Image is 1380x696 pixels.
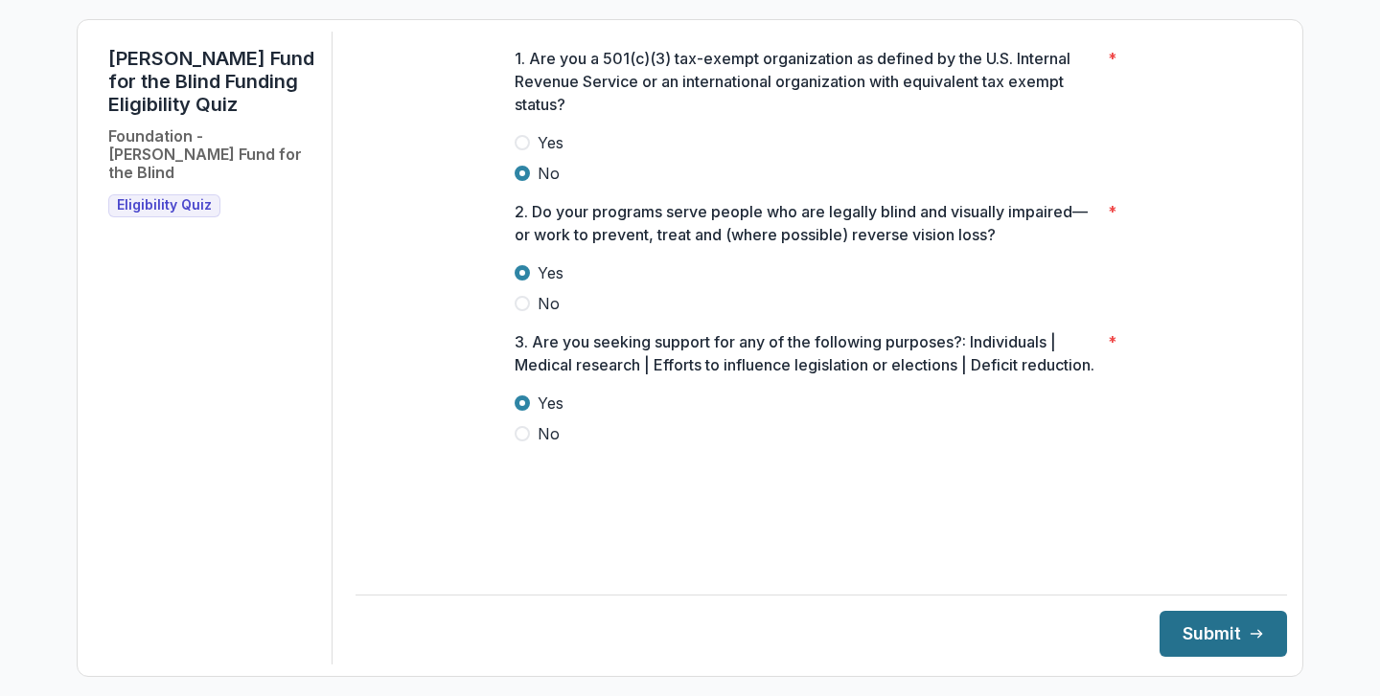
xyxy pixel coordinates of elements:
[515,330,1100,376] p: 3. Are you seeking support for any of the following purposes?: Individuals | Medical research | E...
[108,47,316,116] h1: [PERSON_NAME] Fund for the Blind Funding Eligibility Quiz
[1160,611,1287,657] button: Submit
[538,261,563,284] span: Yes
[538,162,560,185] span: No
[108,127,316,183] h2: Foundation - [PERSON_NAME] Fund for the Blind
[538,292,560,315] span: No
[538,422,560,445] span: No
[538,392,563,415] span: Yes
[515,200,1100,246] p: 2. Do your programs serve people who are legally blind and visually impaired—or work to prevent, ...
[117,197,212,213] span: Eligibility Quiz
[538,131,563,154] span: Yes
[515,47,1100,116] p: 1. Are you a 501(c)(3) tax-exempt organization as defined by the U.S. Internal Revenue Service or...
